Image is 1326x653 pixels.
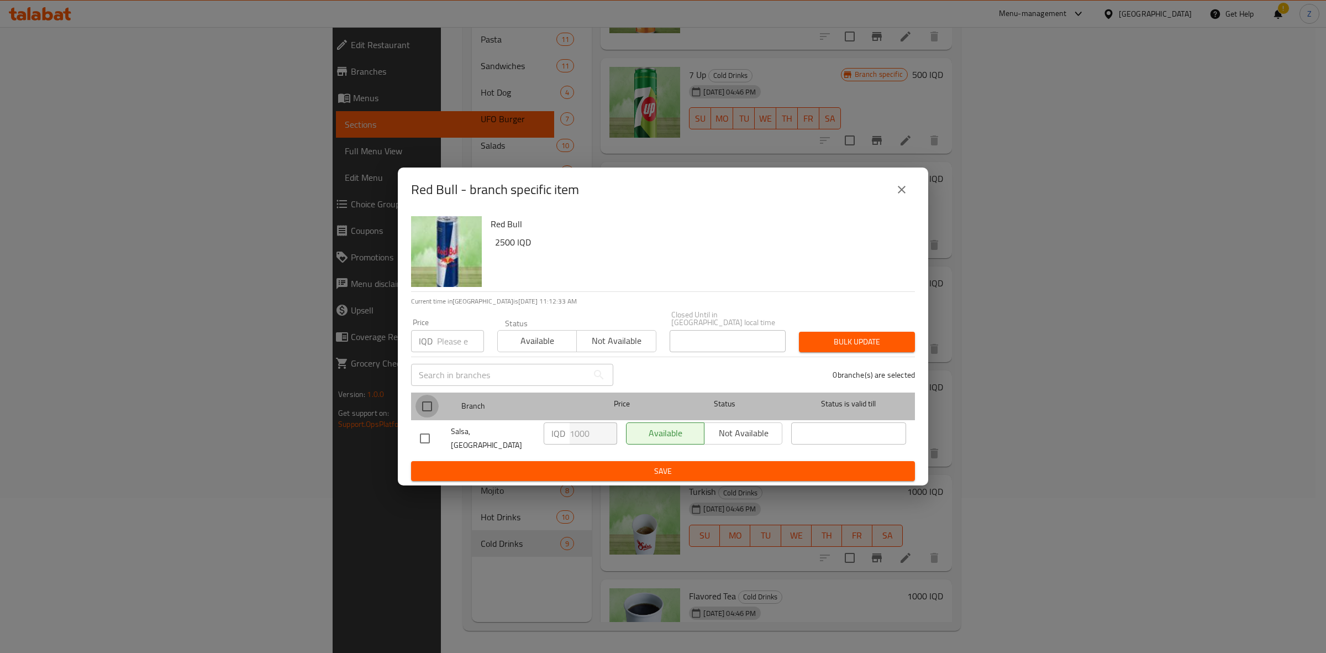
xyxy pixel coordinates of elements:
[451,425,535,452] span: Salsa, [GEOGRAPHIC_DATA]
[495,234,906,250] h6: 2500 IQD
[799,332,915,352] button: Bulk update
[791,397,906,411] span: Status is valid till
[502,333,572,349] span: Available
[808,335,906,349] span: Bulk update
[437,330,484,352] input: Please enter price
[411,181,579,198] h2: Red Bull - branch specific item
[585,397,659,411] span: Price
[420,464,906,478] span: Save
[570,422,617,445] input: Please enter price
[551,427,565,440] p: IQD
[833,369,915,380] p: 0 branche(s) are selected
[411,461,915,482] button: Save
[497,330,577,352] button: Available
[411,296,915,306] p: Current time in [GEOGRAPHIC_DATA] is [DATE] 11:12:33 AM
[411,364,588,386] input: Search in branches
[888,176,915,203] button: close
[581,333,651,349] span: Not available
[461,399,576,413] span: Branch
[667,397,782,411] span: Status
[419,335,433,348] p: IQD
[491,216,906,232] h6: Red Bull
[576,330,656,352] button: Not available
[411,216,482,287] img: Red Bull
